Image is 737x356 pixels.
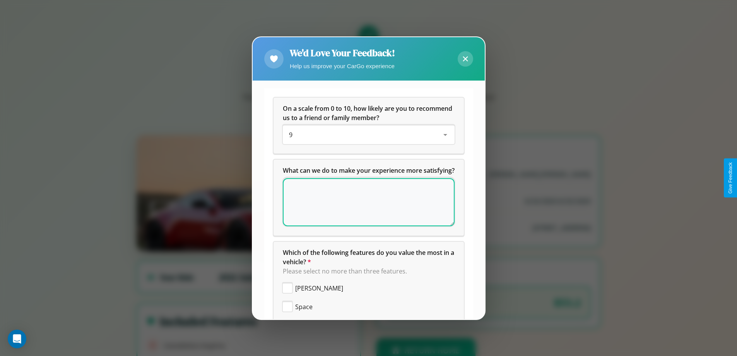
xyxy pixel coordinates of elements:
[283,248,456,266] span: Which of the following features do you value the most in a vehicle?
[728,162,733,194] div: Give Feedback
[8,330,26,348] div: Open Intercom Messenger
[295,302,313,311] span: Space
[274,98,464,153] div: On a scale from 0 to 10, how likely are you to recommend us to a friend or family member?
[289,131,292,139] span: 9
[283,267,407,275] span: Please select no more than three features.
[283,166,455,175] span: What can we do to make your experience more satisfying?
[283,126,455,144] div: On a scale from 0 to 10, how likely are you to recommend us to a friend or family member?
[290,46,395,59] h2: We'd Love Your Feedback!
[283,104,454,122] span: On a scale from 0 to 10, how likely are you to recommend us to a friend or family member?
[283,104,455,122] h5: On a scale from 0 to 10, how likely are you to recommend us to a friend or family member?
[290,61,395,71] p: Help us improve your CarGo experience
[295,284,343,293] span: [PERSON_NAME]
